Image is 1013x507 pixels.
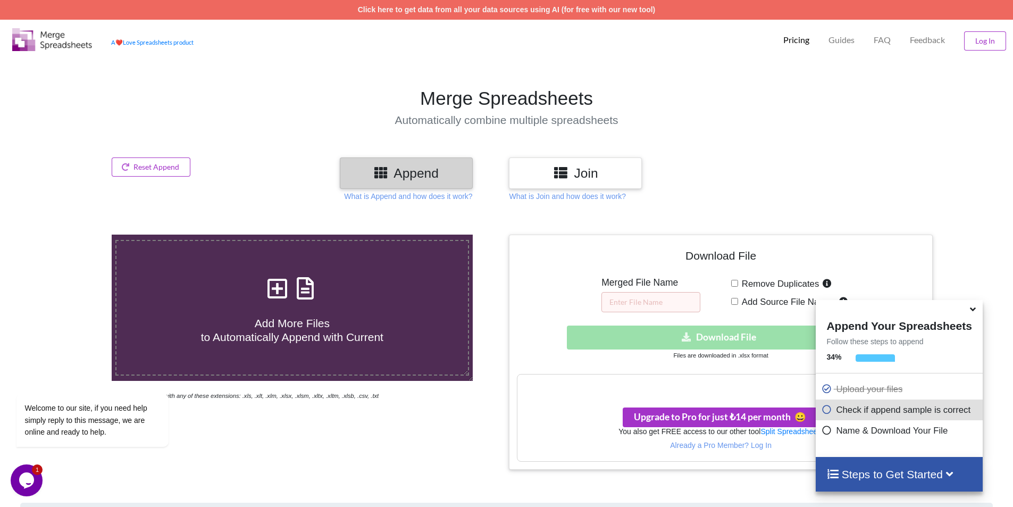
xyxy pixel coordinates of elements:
[821,383,979,396] p: Upload your files
[517,243,924,273] h4: Download File
[112,157,190,177] button: Reset Append
[11,464,45,496] iframe: chat widget
[964,31,1006,51] button: Log In
[517,380,924,392] h3: Your files are more than 1 MB
[874,35,891,46] p: FAQ
[738,279,819,289] span: Remove Duplicates
[791,411,806,422] span: smile
[821,403,979,417] p: Check if append sample is correct
[910,36,945,44] span: Feedback
[12,28,92,51] img: Logo.png
[828,35,855,46] p: Guides
[826,468,972,481] h4: Steps to Get Started
[816,317,982,333] h4: Append Your Spreadsheets
[111,39,194,46] a: AheartLove Spreadsheets product
[112,393,379,399] i: You can select files with any of these extensions: .xls, .xlt, .xlm, .xlsx, .xlsm, .xltx, .xltm, ...
[358,5,656,14] a: Click here to get data from all your data sources using AI (for free with our new tool)
[517,165,634,181] h3: Join
[201,317,383,343] span: Add More Files to Automatically Append with Current
[517,440,924,451] p: Already a Pro Member? Log In
[738,297,836,307] span: Add Source File Names
[760,427,823,436] a: Split Spreadsheets
[816,336,982,347] p: Follow these steps to append
[673,352,768,359] small: Files are downloaded in .xlsx format
[783,35,809,46] p: Pricing
[115,39,123,46] span: heart
[634,411,806,422] span: Upgrade to Pro for just ₺14 per month
[601,277,700,288] h5: Merged File Name
[601,292,700,312] input: Enter File Name
[348,165,465,181] h3: Append
[509,191,625,202] p: What is Join and how does it work?
[821,424,979,437] p: Name & Download Your File
[11,297,202,459] iframe: chat widget
[826,353,841,361] b: 34 %
[344,191,472,202] p: What is Append and how does it work?
[623,408,817,427] button: Upgrade to Pro for just ₺14 per monthsmile
[517,427,924,436] h6: You also get FREE access to our other tool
